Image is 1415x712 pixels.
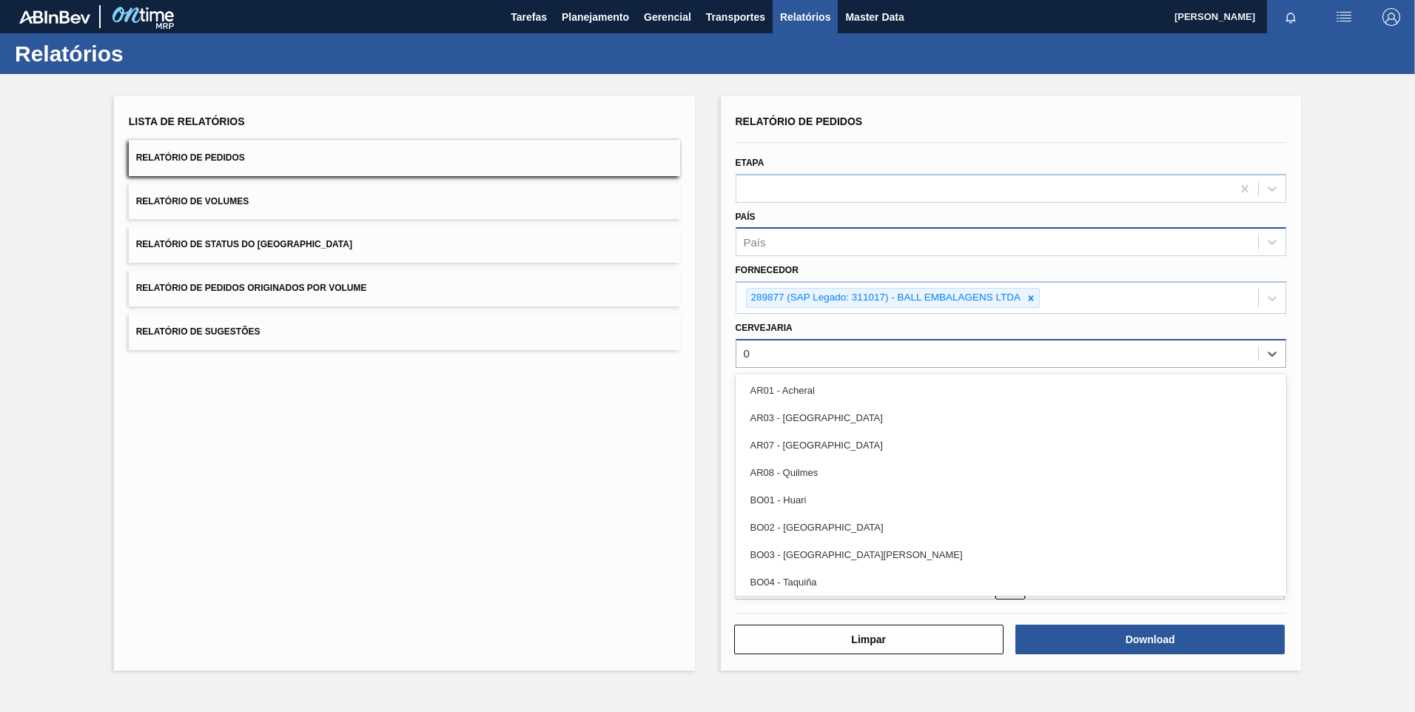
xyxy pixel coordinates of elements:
[736,212,756,222] label: País
[747,289,1023,307] div: 289877 (SAP Legado: 311017) - BALL EMBALAGENS LTDA
[19,10,90,24] img: TNhmsLtSVTkK8tSr43FrP2fwEKptu5GPRR3wAAAABJRU5ErkJggg==
[706,8,765,26] span: Transportes
[129,314,680,350] button: Relatório de Sugestões
[736,265,799,275] label: Fornecedor
[562,8,629,26] span: Planejamento
[780,8,830,26] span: Relatórios
[129,115,245,127] span: Lista de Relatórios
[736,377,1287,404] div: AR01 - Acheral
[136,196,249,206] span: Relatório de Volumes
[129,140,680,176] button: Relatório de Pedidos
[15,45,278,62] h1: Relatórios
[736,431,1287,459] div: AR07 - [GEOGRAPHIC_DATA]
[744,236,766,249] div: País
[736,486,1287,514] div: BO01 - Huari
[736,568,1287,596] div: BO04 - Taquiña
[736,115,863,127] span: Relatório de Pedidos
[736,459,1287,486] div: AR08 - Quilmes
[136,326,261,337] span: Relatório de Sugestões
[1267,7,1314,27] button: Notificações
[736,514,1287,541] div: BO02 - [GEOGRAPHIC_DATA]
[845,8,904,26] span: Master Data
[644,8,691,26] span: Gerencial
[736,404,1287,431] div: AR03 - [GEOGRAPHIC_DATA]
[736,541,1287,568] div: BO03 - [GEOGRAPHIC_DATA][PERSON_NAME]
[129,270,680,306] button: Relatório de Pedidos Originados por Volume
[136,239,352,249] span: Relatório de Status do [GEOGRAPHIC_DATA]
[136,152,245,163] span: Relatório de Pedidos
[1382,8,1400,26] img: Logout
[736,158,764,168] label: Etapa
[511,8,547,26] span: Tarefas
[136,283,367,293] span: Relatório de Pedidos Originados por Volume
[1335,8,1353,26] img: userActions
[1015,625,1285,654] button: Download
[129,184,680,220] button: Relatório de Volumes
[736,323,793,333] label: Cervejaria
[129,226,680,263] button: Relatório de Status do [GEOGRAPHIC_DATA]
[734,625,1004,654] button: Limpar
